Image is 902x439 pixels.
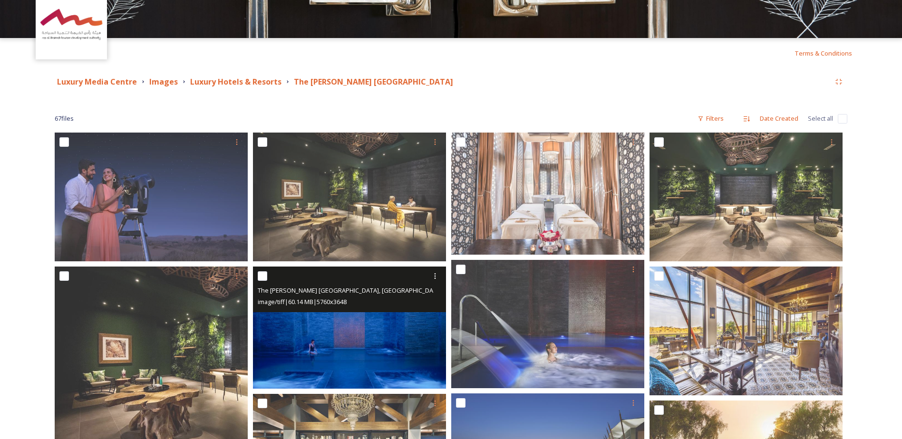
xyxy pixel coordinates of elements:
[451,133,644,254] img: The Ritz-Carlton Ras Al Khaimah, Al Wadi Desert Spa treatment room.jpg
[258,297,347,306] span: image/tiff | 60.14 MB | 5760 x 3648
[190,76,281,87] strong: Luxury Hotels & Resorts
[55,133,248,261] img: The Ritz-Carlton Ras Al Khaimah, Al Wadi Desert.tif
[451,260,644,389] img: The Ritz-Carlton Ras Al Khaimah, Al Wadi Desert Rainforest pool talent.jpg
[253,267,446,389] img: The Ritz-Carlton Ras Al Khaimah, Al Wadi Desert Spa.tif
[650,133,843,261] img: The Ritz-Carlton Ras Al Khaimah, Al Wadi Desert Rainforest.jpg
[795,49,852,57] span: Terms & Conditions
[294,76,453,87] strong: The [PERSON_NAME] [GEOGRAPHIC_DATA]
[57,76,137,87] strong: Luxury Media Centre
[693,109,728,128] div: Filters
[755,109,803,128] div: Date Created
[258,286,448,295] span: The [PERSON_NAME] [GEOGRAPHIC_DATA], [GEOGRAPHIC_DATA]tif
[650,267,843,395] img: the ritz carlton Ras Al khaimah al wadi desert.jpg
[795,48,866,59] a: Terms & Conditions
[149,76,178,87] strong: Images
[808,114,833,123] span: Select all
[253,133,446,261] img: the ritz carlton Ras Al khaimah al wadi desert.jpg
